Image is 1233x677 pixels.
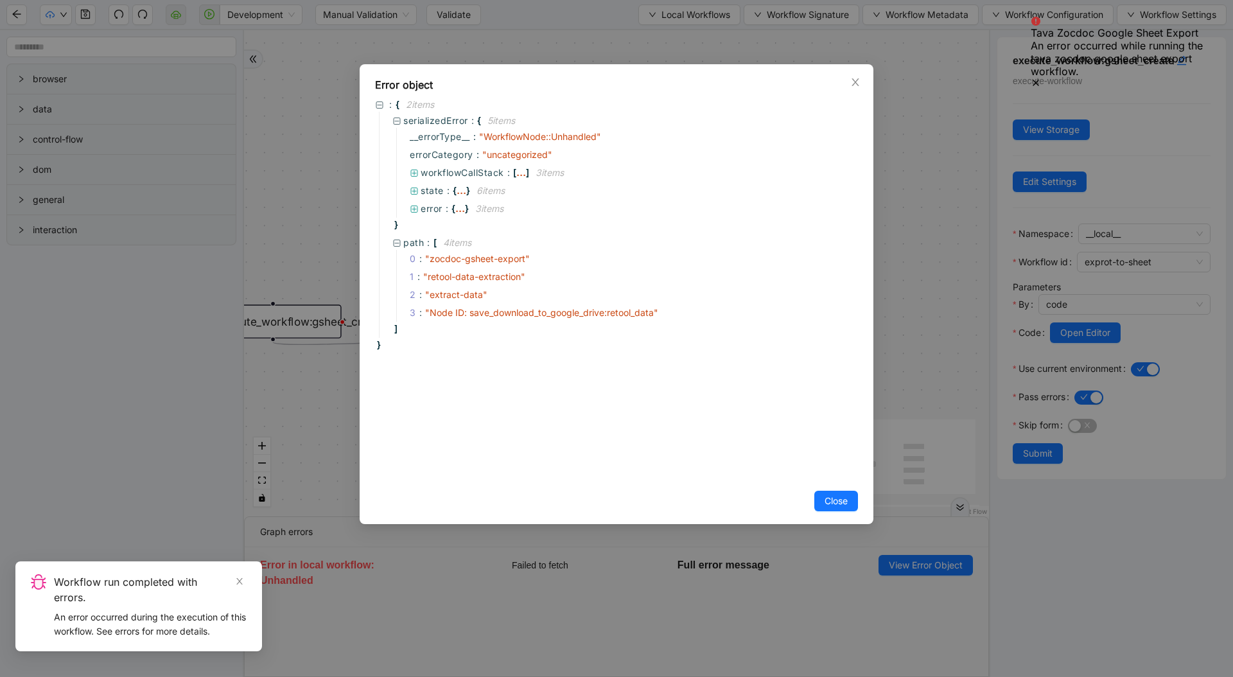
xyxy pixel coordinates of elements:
span: 3 item s [536,167,564,178]
span: __errorType__ [410,130,470,144]
span: : [389,98,392,112]
span: { [396,98,399,112]
span: 3 item s [475,203,503,214]
span: : [427,236,430,250]
div: Workflow run completed with errors. [54,574,247,605]
span: close [235,577,244,586]
span: [ [513,166,516,180]
span: } [466,184,470,198]
span: workflowCallStack [421,167,504,178]
span: " retool-data-extraction " [423,271,525,282]
div: ... [455,205,465,211]
span: [ [433,236,437,250]
div: Tava Zocdoc Google Sheet Export [1031,26,1217,39]
span: path [403,237,424,248]
span: 3 [410,306,425,320]
span: } [392,218,398,232]
div: : [419,288,423,302]
span: " zocdoc-gsheet-export " [425,253,530,264]
span: " uncategorized " [482,149,552,160]
div: ... [457,187,466,193]
span: Close [825,494,848,508]
div: An error occurred while running the tava zocdoc google sheet export workflow. [1031,39,1217,78]
div: : [419,252,423,266]
span: 0 [410,252,425,266]
span: : [446,202,449,216]
span: { [453,184,457,198]
div: : [417,270,421,284]
span: state [421,185,444,196]
span: { [477,114,481,128]
span: bug [31,574,46,590]
span: { [451,202,455,216]
span: " Node ID: save_download_to_google_drive:retool_data " [425,307,658,318]
span: } [465,202,469,216]
div: : [419,306,423,320]
span: 2 item s [406,99,434,110]
span: 6 item s [477,185,505,196]
span: : [477,148,479,162]
span: " extract-data " [425,289,487,300]
span: 4 item s [443,237,471,248]
span: } [375,338,381,352]
span: errorCategory [410,148,473,162]
span: 2 [410,288,425,302]
span: " WorkflowNode::Unhandled " [479,131,601,142]
span: : [447,184,450,198]
span: : [471,114,475,128]
span: ] [526,166,529,180]
span: 1 [410,270,423,284]
span: ] [392,322,398,336]
span: close [850,77,861,87]
div: ... [516,169,526,175]
button: Close [848,75,862,89]
div: An error occurred during the execution of this workflow. See errors for more details. [54,610,247,638]
span: : [507,166,511,180]
button: Close [814,491,858,511]
span: serializedError [403,115,468,126]
div: Error object [375,77,858,92]
span: 5 item s [487,115,515,126]
span: error [421,203,442,214]
span: : [473,130,476,144]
